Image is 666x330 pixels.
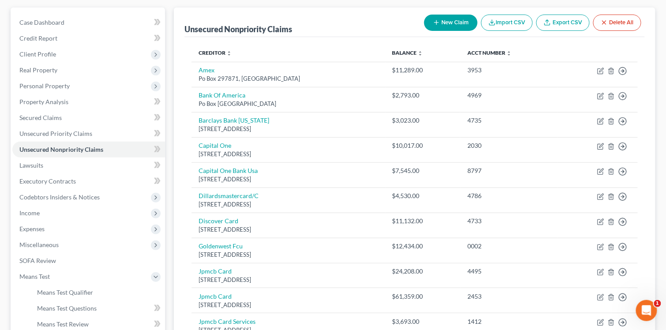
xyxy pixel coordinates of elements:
[199,276,378,284] div: [STREET_ADDRESS]
[199,175,378,184] div: [STREET_ADDRESS]
[19,193,100,201] span: Codebtors Insiders & Notices
[199,192,259,199] a: Dillardsmastercard/C
[199,251,378,259] div: [STREET_ADDRESS]
[199,75,378,83] div: Po Box 297871, [GEOGRAPHIC_DATA]
[392,141,454,150] div: $10,017.00
[19,177,76,185] span: Executory Contracts
[392,116,454,125] div: $3,023.00
[506,51,512,56] i: unfold_more
[467,267,551,276] div: 4495
[19,161,43,169] span: Lawsuits
[593,15,641,31] button: Delete All
[199,100,378,108] div: Po Box [GEOGRAPHIC_DATA]
[19,257,56,264] span: SOFA Review
[12,126,165,142] a: Unsecured Priority Claims
[12,30,165,46] a: Credit Report
[199,225,378,234] div: [STREET_ADDRESS]
[199,200,378,209] div: [STREET_ADDRESS]
[481,15,533,31] button: Import CSV
[199,125,378,133] div: [STREET_ADDRESS]
[12,253,165,269] a: SOFA Review
[12,94,165,110] a: Property Analysis
[37,289,93,296] span: Means Test Qualifier
[19,19,64,26] span: Case Dashboard
[199,116,269,124] a: Barclays Bank [US_STATE]
[12,15,165,30] a: Case Dashboard
[467,141,551,150] div: 2030
[392,242,454,251] div: $12,434.00
[467,49,512,56] a: Acct Number unfold_more
[392,66,454,75] div: $11,289.00
[392,217,454,225] div: $11,132.00
[199,318,256,325] a: Jpmcb Card Services
[19,130,92,137] span: Unsecured Priority Claims
[19,273,50,280] span: Means Test
[424,15,478,31] button: New Claim
[467,66,551,75] div: 3953
[19,209,40,217] span: Income
[392,166,454,175] div: $7,545.00
[199,66,214,74] a: Amex
[418,51,423,56] i: unfold_more
[19,114,62,121] span: Secured Claims
[199,242,243,250] a: Goldenwest Fcu
[467,242,551,251] div: 0002
[467,292,551,301] div: 2453
[392,91,454,100] div: $2,793.00
[392,292,454,301] div: $61,359.00
[199,267,232,275] a: Jpmcb Card
[536,15,590,31] a: Export CSV
[37,320,89,328] span: Means Test Review
[12,173,165,189] a: Executory Contracts
[19,82,70,90] span: Personal Property
[467,91,551,100] div: 4969
[467,217,551,225] div: 4733
[199,150,378,158] div: [STREET_ADDRESS]
[199,91,245,99] a: Bank Of America
[199,49,232,56] a: Creditor unfold_more
[30,300,165,316] a: Means Test Questions
[392,267,454,276] div: $24,208.00
[37,304,97,312] span: Means Test Questions
[19,98,68,105] span: Property Analysis
[467,166,551,175] div: 8797
[19,146,103,153] span: Unsecured Nonpriority Claims
[467,317,551,326] div: 1412
[12,157,165,173] a: Lawsuits
[199,301,378,309] div: [STREET_ADDRESS]
[467,116,551,125] div: 4735
[19,241,59,248] span: Miscellaneous
[392,317,454,326] div: $3,693.00
[199,142,231,149] a: Capital One
[654,300,661,307] span: 1
[467,191,551,200] div: 4786
[19,50,56,58] span: Client Profile
[30,285,165,300] a: Means Test Qualifier
[19,225,45,232] span: Expenses
[636,300,657,321] iframe: Intercom live chat
[199,292,232,300] a: Jpmcb Card
[184,24,292,34] div: Unsecured Nonpriority Claims
[392,191,454,200] div: $4,530.00
[19,34,57,42] span: Credit Report
[12,110,165,126] a: Secured Claims
[12,142,165,157] a: Unsecured Nonpriority Claims
[199,167,258,174] a: Capital One Bank Usa
[199,217,238,225] a: Discover Card
[19,66,57,74] span: Real Property
[392,49,423,56] a: Balance unfold_more
[226,51,232,56] i: unfold_more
